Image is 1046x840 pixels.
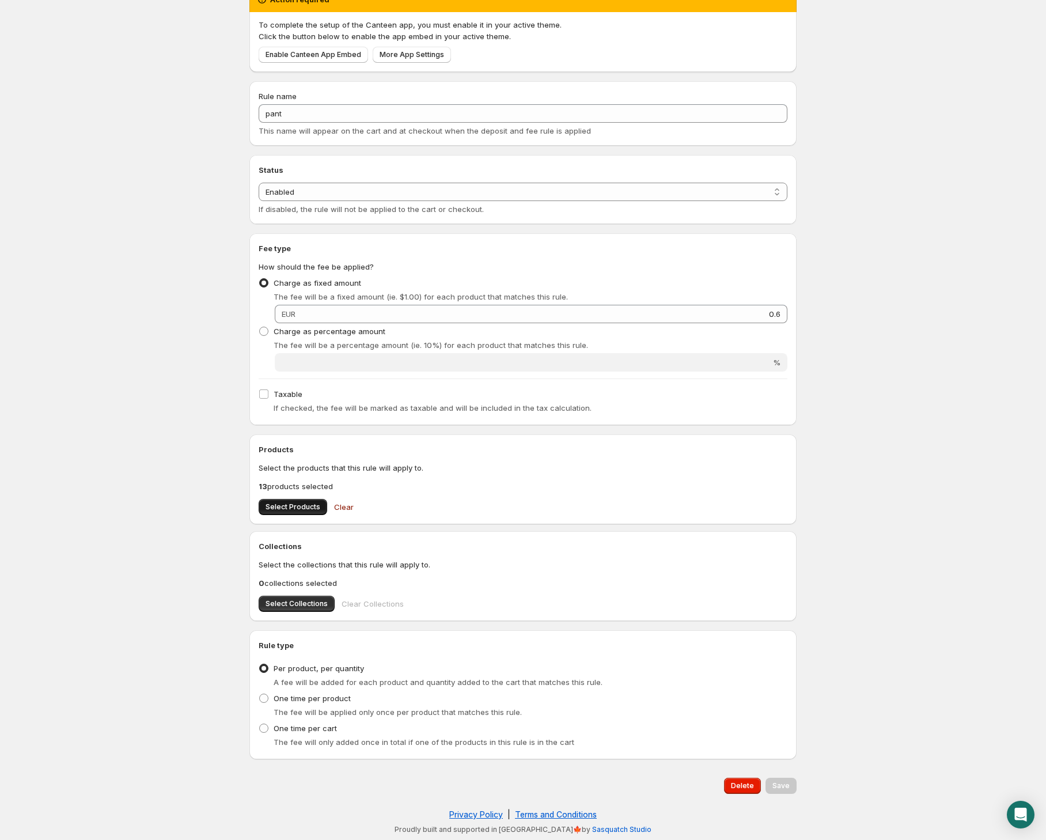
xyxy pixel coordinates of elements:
[274,403,592,413] span: If checked, the fee will be marked as taxable and will be included in the tax calculation.
[259,31,787,42] p: Click the button below to enable the app embed in your active theme.
[266,502,320,512] span: Select Products
[274,664,364,673] span: Per product, per quantity
[259,540,787,552] h2: Collections
[259,92,297,101] span: Rule name
[259,262,374,271] span: How should the fee be applied?
[259,444,787,455] h2: Products
[259,577,787,589] p: collections selected
[259,462,787,474] p: Select the products that this rule will apply to.
[724,778,761,794] button: Delete
[449,809,503,819] a: Privacy Policy
[592,825,651,834] a: Sasquatch Studio
[327,495,361,519] button: Clear
[266,50,361,59] span: Enable Canteen App Embed
[274,707,522,717] span: The fee will be applied only once per product that matches this rule.
[274,292,568,301] span: The fee will be a fixed amount (ie. $1.00) for each product that matches this rule.
[259,578,264,588] b: 0
[274,724,337,733] span: One time per cart
[274,339,787,351] p: The fee will be a percentage amount (ie. 10%) for each product that matches this rule.
[274,278,361,287] span: Charge as fixed amount
[259,499,327,515] button: Select Products
[259,19,787,31] p: To complete the setup of the Canteen app, you must enable it in your active theme.
[515,809,597,819] a: Terms and Conditions
[259,482,267,491] b: 13
[274,737,574,747] span: The fee will only added once in total if one of the products in this rule is in the cart
[259,596,335,612] button: Select Collections
[731,781,754,790] span: Delete
[373,47,451,63] a: More App Settings
[1007,801,1034,828] div: Open Intercom Messenger
[282,309,295,319] span: EUR
[259,480,787,492] p: products selected
[507,809,510,819] span: |
[380,50,444,59] span: More App Settings
[266,599,328,608] span: Select Collections
[773,358,780,367] span: %
[274,389,302,399] span: Taxable
[334,501,354,513] span: Clear
[274,678,602,687] span: A fee will be added for each product and quantity added to the cart that matches this rule.
[274,694,351,703] span: One time per product
[259,164,787,176] h2: Status
[259,126,591,135] span: This name will appear on the cart and at checkout when the deposit and fee rule is applied
[255,825,791,834] p: Proudly built and supported in [GEOGRAPHIC_DATA]🍁by
[259,243,787,254] h2: Fee type
[259,47,368,63] a: Enable Canteen App Embed
[259,205,484,214] span: If disabled, the rule will not be applied to the cart or checkout.
[259,640,787,651] h2: Rule type
[259,559,787,570] p: Select the collections that this rule will apply to.
[274,327,385,336] span: Charge as percentage amount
